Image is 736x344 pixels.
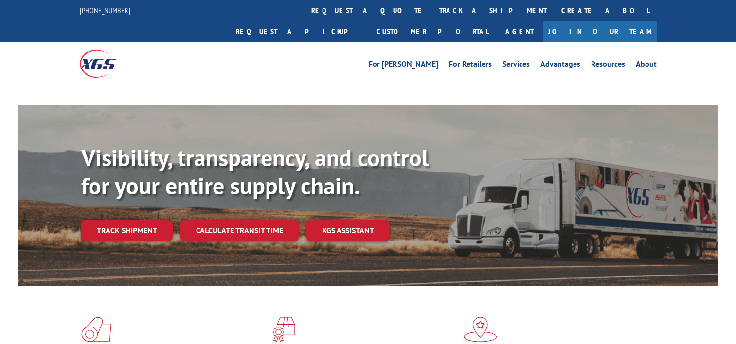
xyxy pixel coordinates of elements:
[540,60,580,71] a: Advantages
[449,60,492,71] a: For Retailers
[229,21,369,42] a: Request a pickup
[80,5,130,15] a: [PHONE_NUMBER]
[503,60,530,71] a: Services
[369,21,496,42] a: Customer Portal
[81,317,111,342] img: xgs-icon-total-supply-chain-intelligence-red
[369,60,438,71] a: For [PERSON_NAME]
[591,60,625,71] a: Resources
[272,317,295,342] img: xgs-icon-focused-on-flooring-red
[636,60,657,71] a: About
[81,220,173,241] a: Track shipment
[180,220,299,241] a: Calculate transit time
[496,21,543,42] a: Agent
[81,142,429,201] b: Visibility, transparency, and control for your entire supply chain.
[306,220,390,241] a: XGS ASSISTANT
[464,317,497,342] img: xgs-icon-flagship-distribution-model-red
[543,21,657,42] a: Join Our Team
